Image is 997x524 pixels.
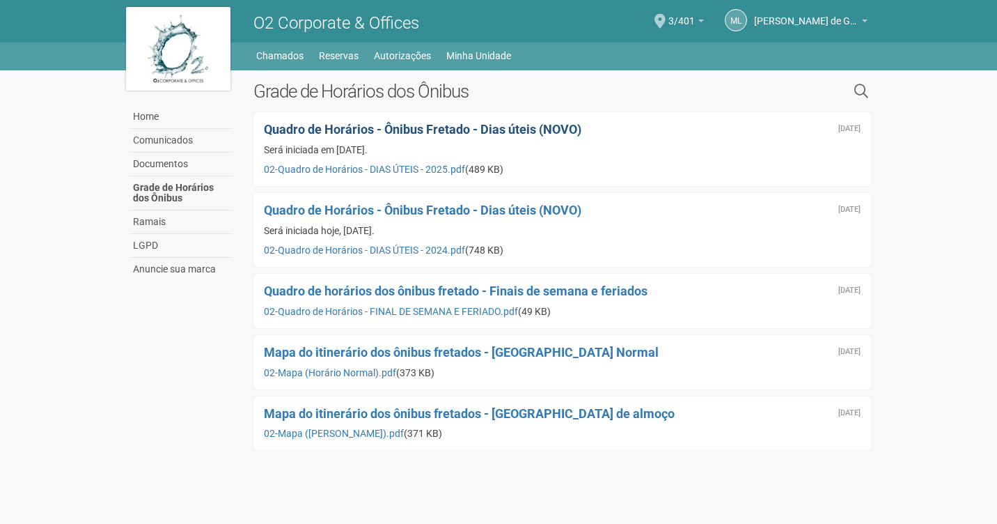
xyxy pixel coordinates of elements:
[838,206,861,214] div: Segunda-feira, 13 de maio de 2024 às 11:08
[264,203,581,217] a: Quadro de Horários - Ônibus Fretado - Dias úteis (NOVO)
[264,305,861,318] div: (49 KB)
[129,153,233,176] a: Documentos
[264,245,465,256] a: 02-Quadro de Horários - DIAS ÚTEIS - 2024.pdf
[264,367,861,379] div: (373 KB)
[725,9,747,31] a: ML
[264,144,861,156] div: Será iniciada em [DATE].
[264,367,396,378] a: 02-Mapa (Horário Normal).pdf
[253,13,419,33] span: O2 Corporate & Offices
[754,2,858,26] span: Michele Lima de Gondra
[668,2,695,26] span: 3/401
[264,345,659,360] a: Mapa do itinerário dos ônibus fretados - [GEOGRAPHIC_DATA] Normal
[264,122,581,137] a: Quadro de Horários - Ônibus Fretado - Dias úteis (NOVO)
[256,46,304,65] a: Chamados
[374,46,431,65] a: Autorizações
[838,409,861,417] div: Sexta-feira, 23 de outubro de 2020 às 16:53
[129,210,233,234] a: Ramais
[264,224,861,237] div: Será iniciada hoje, [DATE].
[129,258,233,281] a: Anuncie sua marca
[126,7,230,91] img: logo.jpg
[838,348,861,356] div: Sexta-feira, 23 de outubro de 2020 às 16:54
[264,164,465,175] a: 02-Quadro de Horários - DIAS ÚTEIS - 2025.pdf
[264,244,861,256] div: (748 KB)
[668,17,704,29] a: 3/401
[319,46,359,65] a: Reservas
[129,105,233,129] a: Home
[129,129,233,153] a: Comunicados
[754,17,868,29] a: [PERSON_NAME] de Gondra
[264,427,861,440] div: (371 KB)
[838,286,861,295] div: Sexta-feira, 23 de outubro de 2020 às 16:55
[446,46,511,65] a: Minha Unidade
[264,306,518,317] a: 02-Quadro de Horários - FINAL DE SEMANA E FERIADO.pdf
[129,176,233,210] a: Grade de Horários dos Ônibus
[264,406,675,421] a: Mapa do itinerário dos ônibus fretados - [GEOGRAPHIC_DATA] de almoço
[129,234,233,258] a: LGPD
[264,428,404,439] a: 02-Mapa ([PERSON_NAME]).pdf
[838,125,861,133] div: Sexta-feira, 24 de janeiro de 2025 às 19:36
[253,81,711,102] h2: Grade de Horários dos Ônibus
[264,163,861,176] div: (489 KB)
[264,284,647,298] a: Quadro de horários dos ônibus fretado - Finais de semana e feriados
